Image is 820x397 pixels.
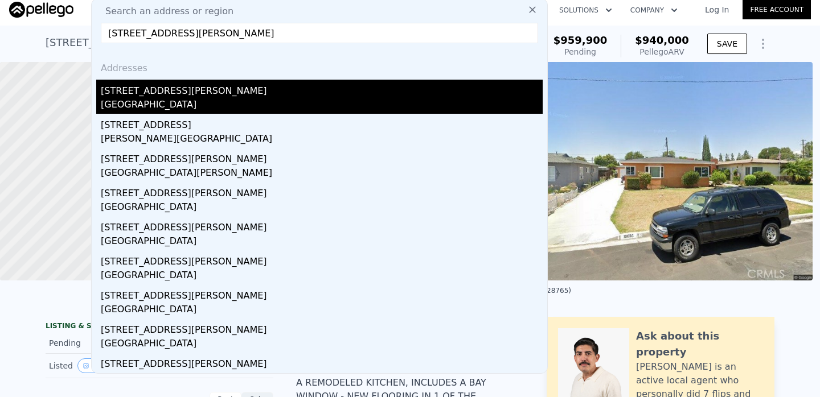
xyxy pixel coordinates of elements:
div: [STREET_ADDRESS][PERSON_NAME] [101,182,543,200]
span: Search an address or region [96,5,233,18]
img: Pellego [9,2,73,18]
div: [STREET_ADDRESS][PERSON_NAME] [101,148,543,166]
a: Log In [691,4,743,15]
div: [GEOGRAPHIC_DATA] [101,268,543,284]
div: Listed [49,358,150,373]
div: LISTING & SALE HISTORY [46,321,273,333]
div: [STREET_ADDRESS][PERSON_NAME] [101,250,543,268]
div: [GEOGRAPHIC_DATA][PERSON_NAME] [101,166,543,182]
div: [GEOGRAPHIC_DATA] [101,98,543,114]
span: $940,000 [635,34,689,46]
span: $959,900 [553,34,608,46]
div: [GEOGRAPHIC_DATA] [101,303,543,319]
button: SAVE [707,34,747,54]
div: [GEOGRAPHIC_DATA] [101,337,543,353]
div: [GEOGRAPHIC_DATA] [101,234,543,250]
div: [STREET_ADDRESS][PERSON_NAME] [101,353,543,371]
div: [PERSON_NAME][GEOGRAPHIC_DATA] [101,132,543,148]
div: Ask about this property [636,328,763,360]
div: [STREET_ADDRESS][PERSON_NAME] [101,284,543,303]
input: Enter an address, city, region, neighborhood or zip code [101,23,538,43]
div: [GEOGRAPHIC_DATA] [101,371,543,387]
div: [STREET_ADDRESS] , South Whittier , CA 90605 [46,35,284,51]
div: Addresses [96,52,543,80]
div: [STREET_ADDRESS][PERSON_NAME] [101,319,543,337]
img: Sale: 166554359 Parcel: 45972015 [521,62,813,280]
div: [STREET_ADDRESS][PERSON_NAME] [101,216,543,234]
div: [STREET_ADDRESS] [101,114,543,132]
div: Pellego ARV [635,46,689,57]
div: Pending [553,46,608,57]
div: Pending [49,337,150,349]
div: [GEOGRAPHIC_DATA] [101,200,543,216]
div: [STREET_ADDRESS][PERSON_NAME] [101,80,543,98]
button: View historical data [77,358,105,373]
button: Show Options [752,32,774,55]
